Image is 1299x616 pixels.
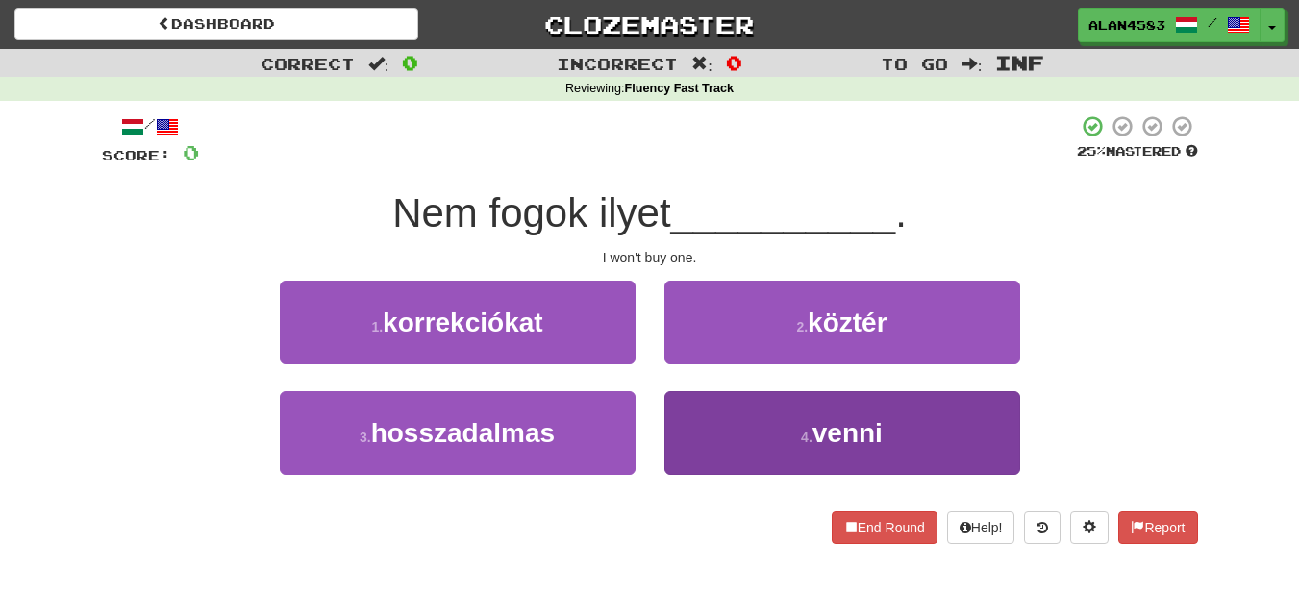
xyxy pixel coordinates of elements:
span: korrekciókat [383,308,543,337]
span: 0 [183,140,199,164]
span: . [895,190,907,235]
span: Score: [102,147,171,163]
button: 2.köztér [664,281,1020,364]
span: 0 [726,51,742,74]
a: Clozemaster [447,8,851,41]
small: 4 . [801,430,812,445]
span: 25 % [1077,143,1106,159]
button: End Round [832,511,937,544]
span: To go [881,54,948,73]
strong: Fluency Fast Track [625,82,734,95]
small: 1 . [371,319,383,334]
span: hosszadalmas [371,418,555,448]
div: / [102,114,199,138]
small: 3 . [360,430,371,445]
span: / [1208,15,1217,29]
small: 2 . [796,319,808,334]
span: Inf [995,51,1044,74]
a: alan4583 / [1078,8,1261,42]
button: Report [1118,511,1197,544]
button: 4.venni [664,391,1020,475]
button: 3.hosszadalmas [280,391,636,475]
span: köztér [808,308,887,337]
span: : [691,56,712,72]
span: venni [812,418,883,448]
span: : [368,56,389,72]
div: I won't buy one. [102,248,1198,267]
span: Nem fogok ilyet [392,190,670,235]
span: : [962,56,983,72]
button: Round history (alt+y) [1024,511,1061,544]
div: Mastered [1077,143,1198,160]
a: Dashboard [14,8,418,40]
span: alan4583 [1088,16,1165,34]
span: __________ [671,190,896,235]
button: 1.korrekciókat [280,281,636,364]
span: 0 [402,51,418,74]
span: Correct [261,54,355,73]
button: Help! [947,511,1015,544]
span: Incorrect [557,54,678,73]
